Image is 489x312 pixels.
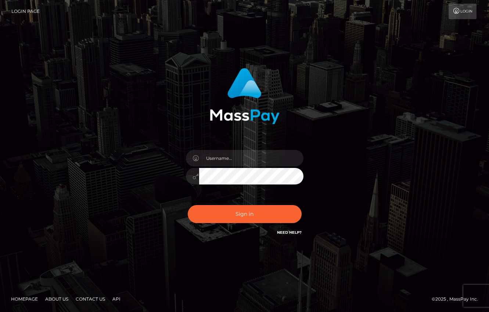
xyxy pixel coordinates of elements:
[8,293,41,305] a: Homepage
[109,293,123,305] a: API
[210,68,280,124] img: MassPay Login
[73,293,108,305] a: Contact Us
[199,150,303,166] input: Username...
[42,293,71,305] a: About Us
[11,4,40,19] a: Login Page
[432,295,483,303] div: © 2025 , MassPay Inc.
[277,230,302,235] a: Need Help?
[188,205,302,223] button: Sign in
[449,4,477,19] a: Login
